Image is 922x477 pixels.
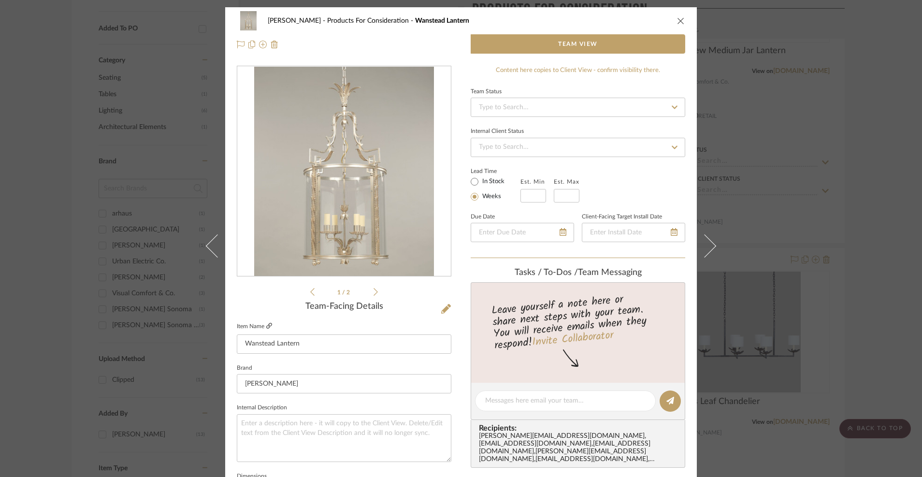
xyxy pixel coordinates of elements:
div: Content here copies to Client View - confirm visibility there. [471,66,685,75]
div: Team-Facing Details [237,302,451,312]
div: Leave yourself a note here or share next steps with your team. You will receive emails when they ... [470,289,687,354]
span: Team View [558,34,598,54]
label: Est. Min [520,178,545,185]
mat-radio-group: Select item type [471,175,520,202]
button: close [677,16,685,25]
input: Enter Item Name [237,334,451,354]
img: 1b85b82a-68bb-401f-8260-902c9b152ce7_48x40.jpg [237,11,260,30]
input: Type to Search… [471,98,685,117]
div: 0 [237,67,451,276]
input: Type to Search… [471,138,685,157]
label: Client-Facing Target Install Date [582,215,662,219]
label: Internal Description [237,405,287,410]
label: Due Date [471,215,495,219]
span: Wanstead Lantern [415,17,469,24]
div: [PERSON_NAME][EMAIL_ADDRESS][DOMAIN_NAME] , [EMAIL_ADDRESS][DOMAIN_NAME] , [EMAIL_ADDRESS][DOMAIN... [479,433,681,463]
img: 1b85b82a-68bb-401f-8260-902c9b152ce7_436x436.jpg [254,67,434,276]
span: Tasks / To-Dos / [515,268,578,277]
span: 1 [337,289,342,295]
div: team Messaging [471,268,685,278]
label: Lead Time [471,167,520,175]
input: Enter Install Date [582,223,685,242]
input: Enter Due Date [471,223,574,242]
span: Products For Consideration [327,17,415,24]
span: [PERSON_NAME] [268,17,327,24]
img: Remove from project [271,41,278,48]
label: Brand [237,366,252,371]
div: Internal Client Status [471,129,524,134]
input: Enter Brand [237,374,451,393]
span: / [342,289,346,295]
label: Est. Max [554,178,579,185]
label: Item Name [237,322,272,331]
div: Team Status [471,89,502,94]
span: Recipients: [479,424,681,433]
a: Invite Collaborator [532,327,614,351]
label: In Stock [480,177,504,186]
span: 2 [346,289,351,295]
label: Weeks [480,192,501,201]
